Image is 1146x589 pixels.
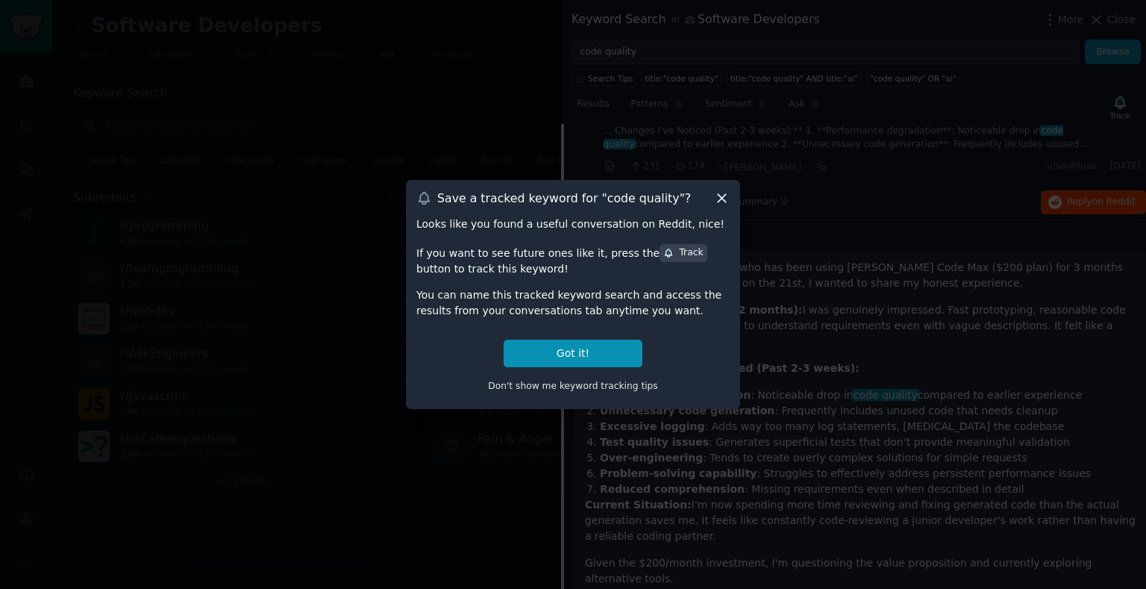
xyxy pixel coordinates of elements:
[416,216,730,232] div: Looks like you found a useful conversation on Reddit, nice!
[416,243,730,277] div: If you want to see future ones like it, press the button to track this keyword!
[437,190,691,206] h3: Save a tracked keyword for " code quality "?
[504,340,642,367] button: Got it!
[663,246,703,260] div: Track
[488,381,658,391] span: Don't show me keyword tracking tips
[416,287,730,319] div: You can name this tracked keyword search and access the results from your conversations tab anyti...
